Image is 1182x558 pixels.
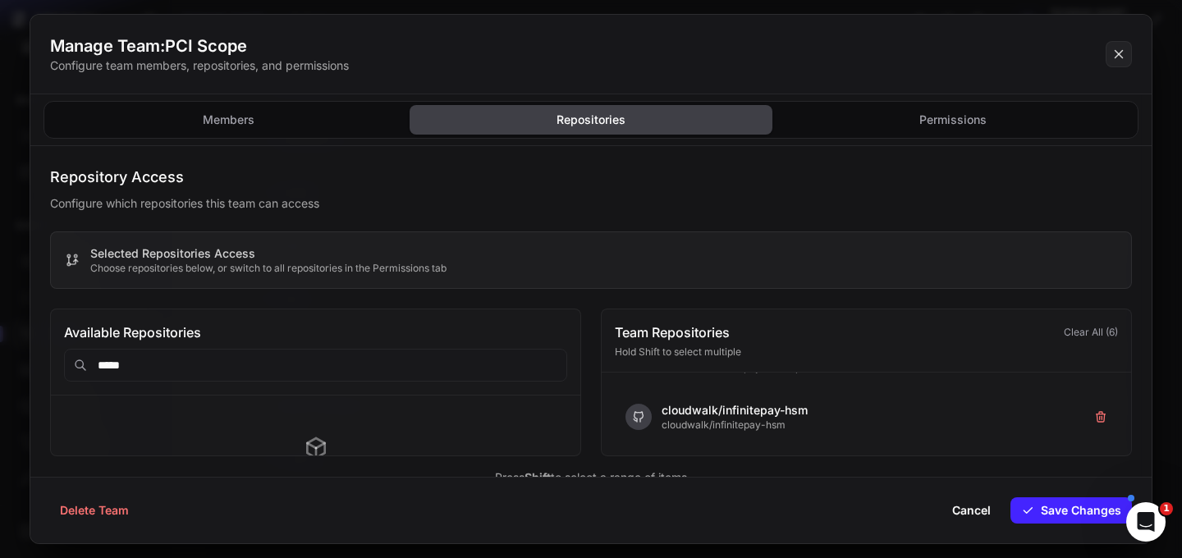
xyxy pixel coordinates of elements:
[525,470,551,484] span: Shift
[48,105,410,135] button: Members
[410,105,772,135] button: Repositories
[942,497,1001,524] button: Cancel
[1126,502,1166,542] iframe: Intercom live chat
[1010,497,1132,524] button: Save Changes
[50,166,1132,189] h3: Repository Access
[50,57,349,74] p: Configure team members, repositories, and permissions
[90,246,255,260] span: Selected Repositories Access
[662,402,1088,418] p: cloudwalk/infinitepay-hsm
[615,322,730,342] h4: Team Repositories
[90,262,447,275] p: Choose repositories below, or switch to all repositories in the Permissions tab
[615,345,1118,359] p: Hold Shift to select multiple
[50,195,1132,212] p: Configure which repositories this team can access
[615,391,1118,442] button: cloudwalk/infinitepay-hsm cloudwalk/infinitepay-hsm
[50,469,1132,486] p: Press to select a range of items
[662,418,1088,432] p: cloudwalk/infinitepay-hsm
[772,105,1134,135] button: Permissions
[50,34,349,57] h2: Manage Team: PCI Scope
[1160,502,1173,515] span: 1
[1064,326,1118,339] button: Clear All (6)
